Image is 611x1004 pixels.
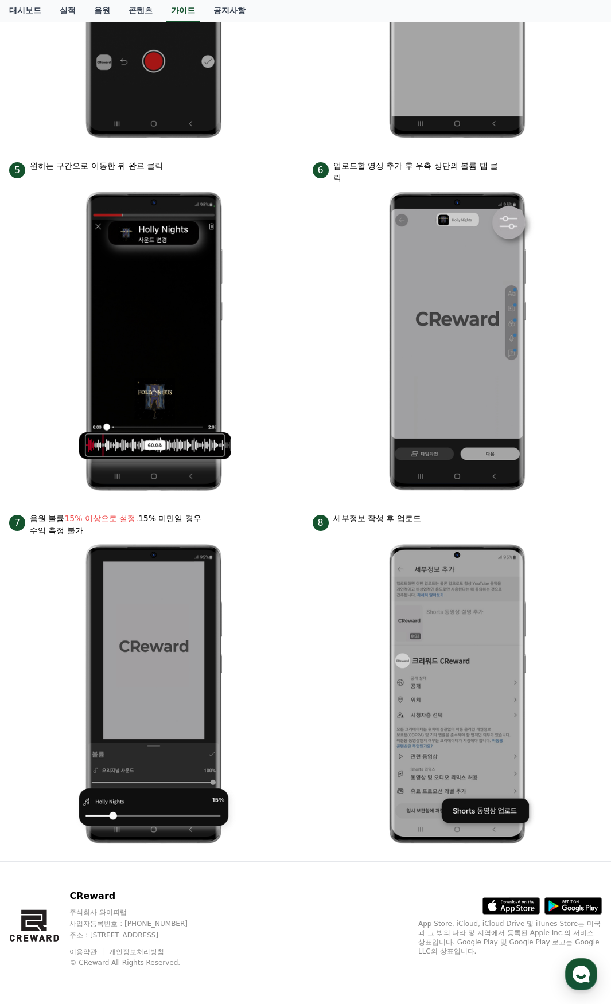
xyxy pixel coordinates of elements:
[3,364,76,392] a: 홈
[177,381,191,390] span: 설정
[69,908,209,917] p: 주식회사 와이피랩
[76,364,148,392] a: 대화
[9,515,25,531] span: 7
[333,160,505,184] p: 업로드할 영상 추가 후 우측 상단의 볼륨 탭 클릭
[148,364,220,392] a: 설정
[333,513,421,525] p: 세부정보 작성 후 업로드
[313,515,329,531] span: 8
[64,514,138,523] bold: 15% 이상으로 설정.
[69,948,106,956] a: 이용약관
[69,931,209,940] p: 주소 : [STREET_ADDRESS]
[30,513,202,537] p: 음원 볼륨 15% 미만일 경우 수익 측정 불가
[373,537,541,851] img: 8.png
[36,381,43,390] span: 홈
[69,889,209,903] p: CReward
[418,919,602,956] p: App Store, iCloud, iCloud Drive 및 iTunes Store는 미국과 그 밖의 나라 및 지역에서 등록된 Apple Inc.의 서비스 상표입니다. Goo...
[69,958,209,967] p: © CReward All Rights Reserved.
[69,919,209,928] p: 사업자등록번호 : [PHONE_NUMBER]
[70,537,238,851] img: 7.png
[313,162,329,178] span: 6
[70,184,238,499] img: 5.png
[105,381,119,390] span: 대화
[9,162,25,178] span: 5
[109,948,164,956] a: 개인정보처리방침
[373,184,541,499] img: 6.png
[30,160,163,172] p: 원하는 구간으로 이동한 뒤 완료 클릭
